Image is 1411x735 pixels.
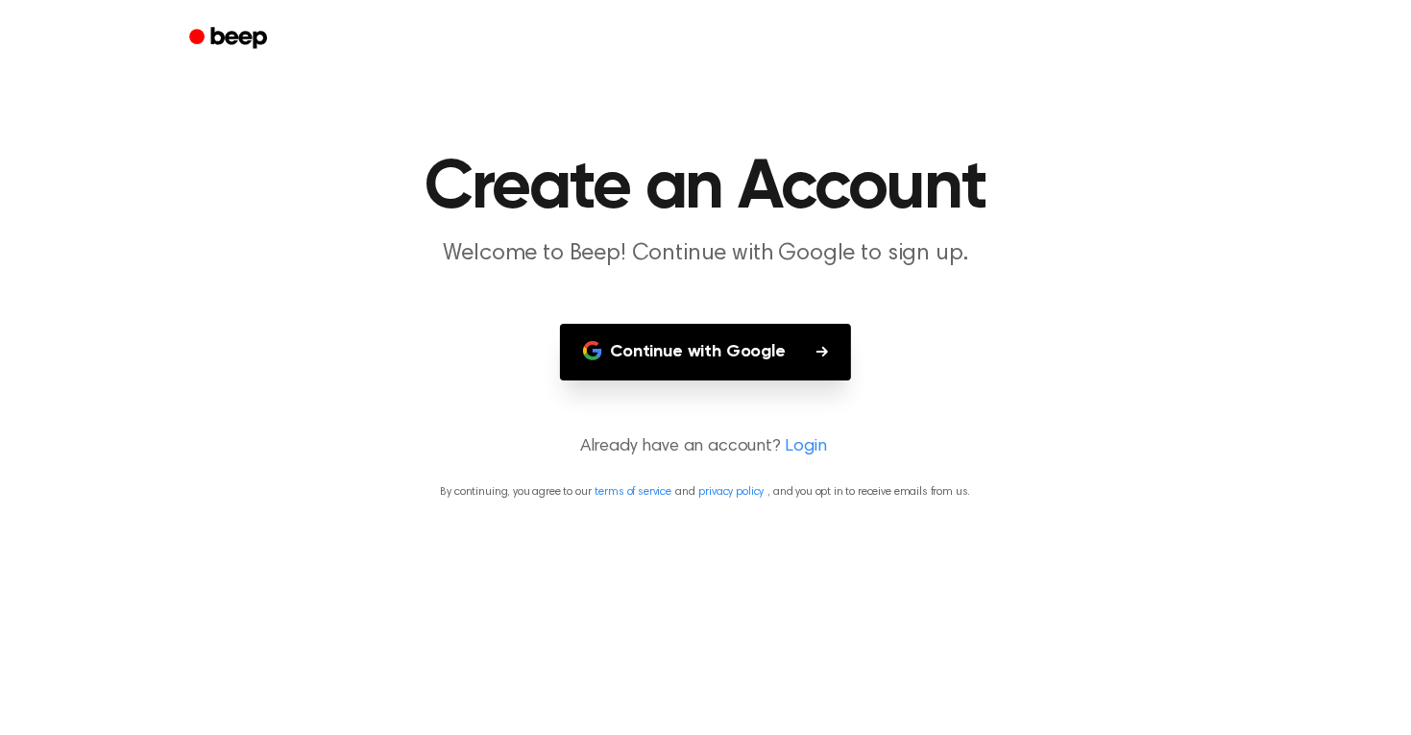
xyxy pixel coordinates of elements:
a: privacy policy [699,486,765,498]
button: Continue with Google [560,324,851,380]
a: Login [785,434,827,460]
h1: Create an Account [214,154,1198,223]
p: Already have an account? [23,434,1388,460]
p: Welcome to Beep! Continue with Google to sign up. [337,238,1075,270]
a: terms of service [596,486,671,498]
p: By continuing, you agree to our and , and you opt in to receive emails from us. [23,483,1388,501]
a: Beep [176,20,284,58]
